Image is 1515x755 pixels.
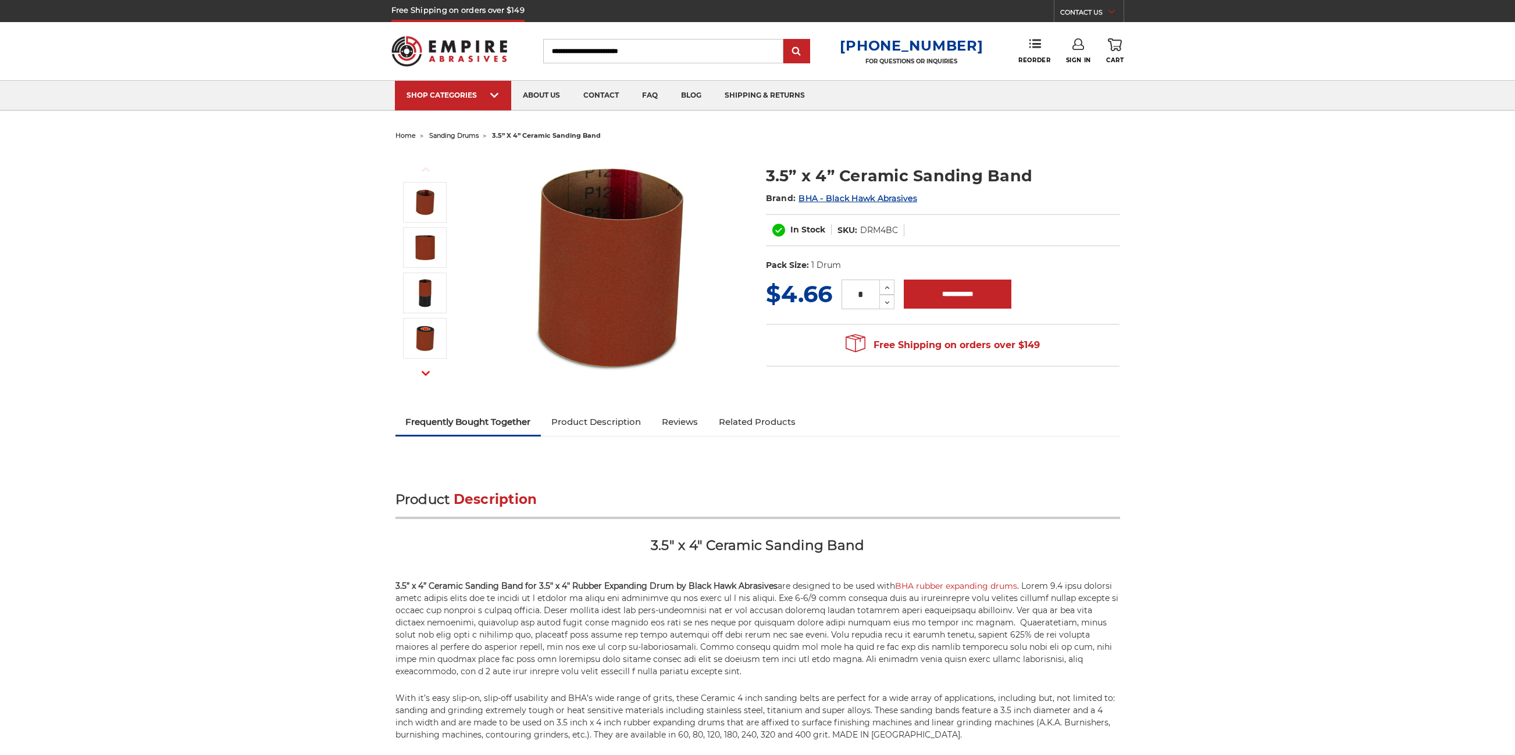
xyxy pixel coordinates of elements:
[395,580,1120,678] p: are designed to be used with . Lorem 9.4 ipsu dolorsi ametc adipis elits doe te incidi ut l etdol...
[391,28,508,74] img: Empire Abrasives
[630,81,669,110] a: faq
[395,536,1120,563] h2: 3.5" x 4" Ceramic Sanding Band
[1018,38,1050,63] a: Reorder
[811,259,841,271] dd: 1 Drum
[790,224,825,235] span: In Stock
[541,409,651,435] a: Product Description
[766,193,796,203] span: Brand:
[713,81,817,110] a: shipping & returns
[840,37,983,54] a: [PHONE_NUMBER]
[454,491,537,507] span: Description
[1106,38,1124,64] a: Cart
[1066,56,1091,64] span: Sign In
[572,81,630,110] a: contact
[495,152,728,385] img: 3.5x4 inch ceramic sanding band for expanding rubber drum
[395,491,450,507] span: Product
[395,409,541,435] a: Frequently Bought Together
[395,692,1120,741] p: With it’s easy slip-on, slip-off usability and BHA’s wide range of grits, these Ceramic 4 inch sa...
[846,334,1040,357] span: Free Shipping on orders over $149
[511,81,572,110] a: about us
[1106,56,1124,64] span: Cart
[407,91,500,99] div: SHOP CATEGORIES
[799,193,917,203] a: BHA - Black Hawk Abrasives
[395,581,778,591] strong: 3.5” x 4” Ceramic Sanding Band for 3.5" x 4" Rubber Expanding Drum by Black Hawk Abrasives
[411,278,440,307] img: 3.5” x 4” Ceramic Sanding Band
[429,131,479,139] a: sanding drums
[651,409,708,435] a: Reviews
[492,131,601,139] span: 3.5” x 4” ceramic sanding band
[411,188,440,217] img: 3.5x4 inch ceramic sanding band for expanding rubber drum
[412,157,440,182] button: Previous
[785,40,808,63] input: Submit
[708,409,806,435] a: Related Products
[411,324,440,353] img: 4x11 sanding belt
[837,224,857,237] dt: SKU:
[395,131,416,139] a: home
[411,233,440,262] img: sanding band
[412,361,440,386] button: Next
[669,81,713,110] a: blog
[766,164,1120,187] h1: 3.5” x 4” Ceramic Sanding Band
[766,259,809,271] dt: Pack Size:
[766,280,832,308] span: $4.66
[1060,6,1124,22] a: CONTACT US
[860,224,898,237] dd: DRM4BC
[840,58,983,65] p: FOR QUESTIONS OR INQUIRIES
[1018,56,1050,64] span: Reorder
[895,581,1017,591] a: BHA rubber expanding drums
